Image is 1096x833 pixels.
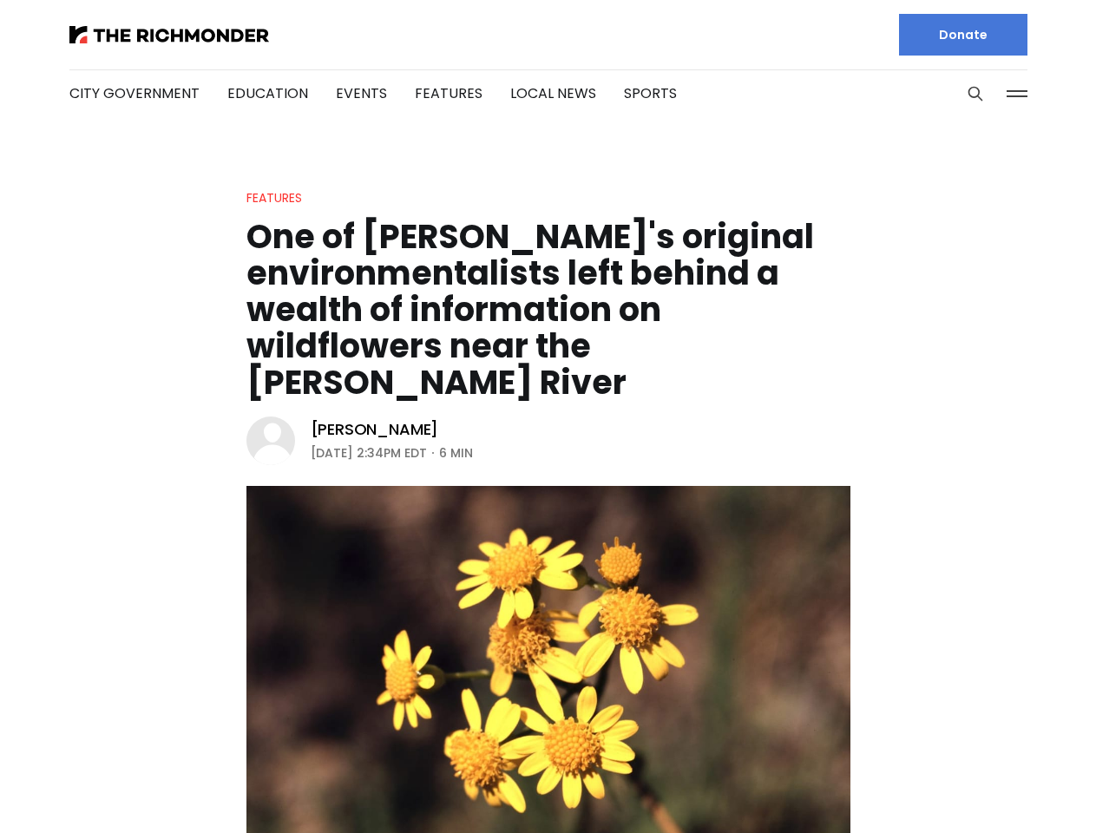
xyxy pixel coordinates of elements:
a: Sports [624,83,677,103]
button: Search this site [962,81,988,107]
h1: One of [PERSON_NAME]'s original environmentalists left behind a wealth of information on wildflow... [246,219,850,401]
a: Donate [899,14,1027,56]
time: [DATE] 2:34PM EDT [311,443,427,463]
a: Features [246,189,302,207]
a: City Government [69,83,200,103]
a: Local News [510,83,596,103]
span: 6 min [439,443,473,463]
a: [PERSON_NAME] [311,419,439,440]
img: The Richmonder [69,26,269,43]
a: Features [415,83,482,103]
a: Education [227,83,308,103]
a: Events [336,83,387,103]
